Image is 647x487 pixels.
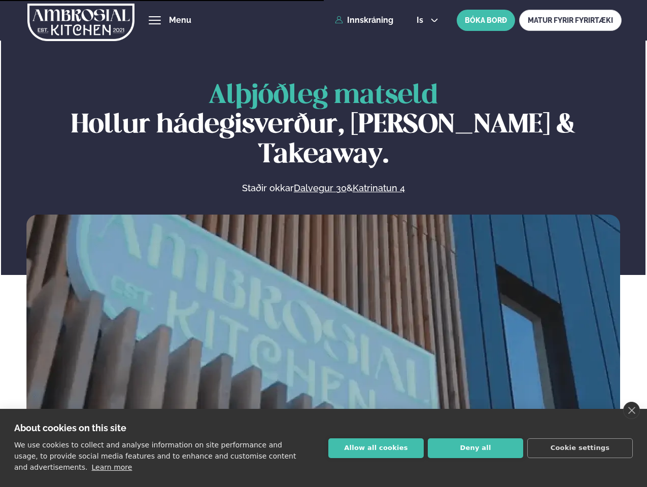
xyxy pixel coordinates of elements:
strong: About cookies on this site [14,423,126,433]
a: Innskráning [335,16,393,25]
span: is [417,16,426,24]
span: Alþjóðleg matseld [209,83,438,109]
button: BÓKA BORÐ [457,10,515,31]
a: Dalvegur 30 [294,182,347,194]
button: Cookie settings [527,438,633,458]
img: logo [27,2,134,43]
button: hamburger [149,14,161,26]
button: is [408,16,447,24]
p: We use cookies to collect and analyse information on site performance and usage, to provide socia... [14,441,296,471]
button: Allow all cookies [328,438,424,458]
button: Deny all [428,438,523,458]
a: MATUR FYRIR FYRIRTÆKI [519,10,622,31]
a: close [623,402,640,419]
p: Staðir okkar & [131,182,515,194]
a: Katrinatun 4 [353,182,405,194]
a: Learn more [92,463,132,471]
h1: Hollur hádegisverður, [PERSON_NAME] & Takeaway. [26,81,620,170]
